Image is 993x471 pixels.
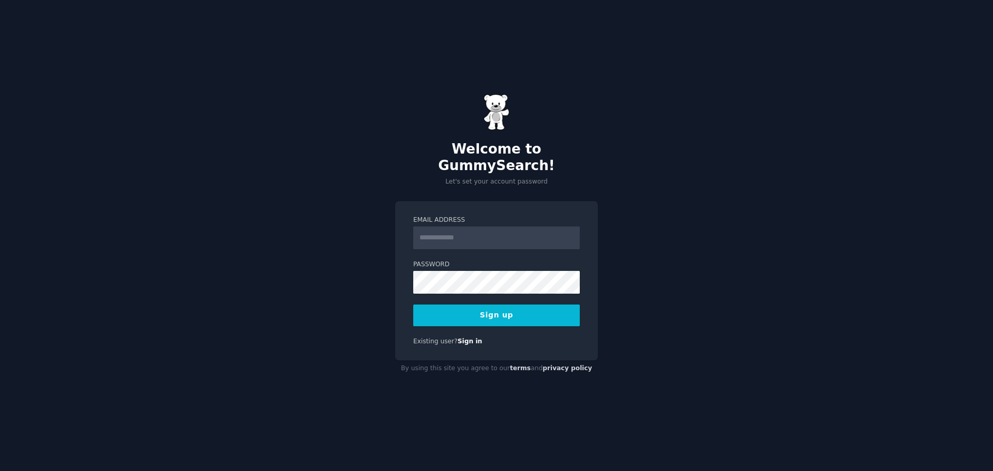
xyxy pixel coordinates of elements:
[413,305,580,326] button: Sign up
[413,216,580,225] label: Email Address
[395,141,598,174] h2: Welcome to GummySearch!
[543,364,592,372] a: privacy policy
[484,94,509,130] img: Gummy Bear
[458,338,483,345] a: Sign in
[413,338,458,345] span: Existing user?
[413,260,580,269] label: Password
[395,360,598,377] div: By using this site you agree to our and
[395,177,598,187] p: Let's set your account password
[510,364,531,372] a: terms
